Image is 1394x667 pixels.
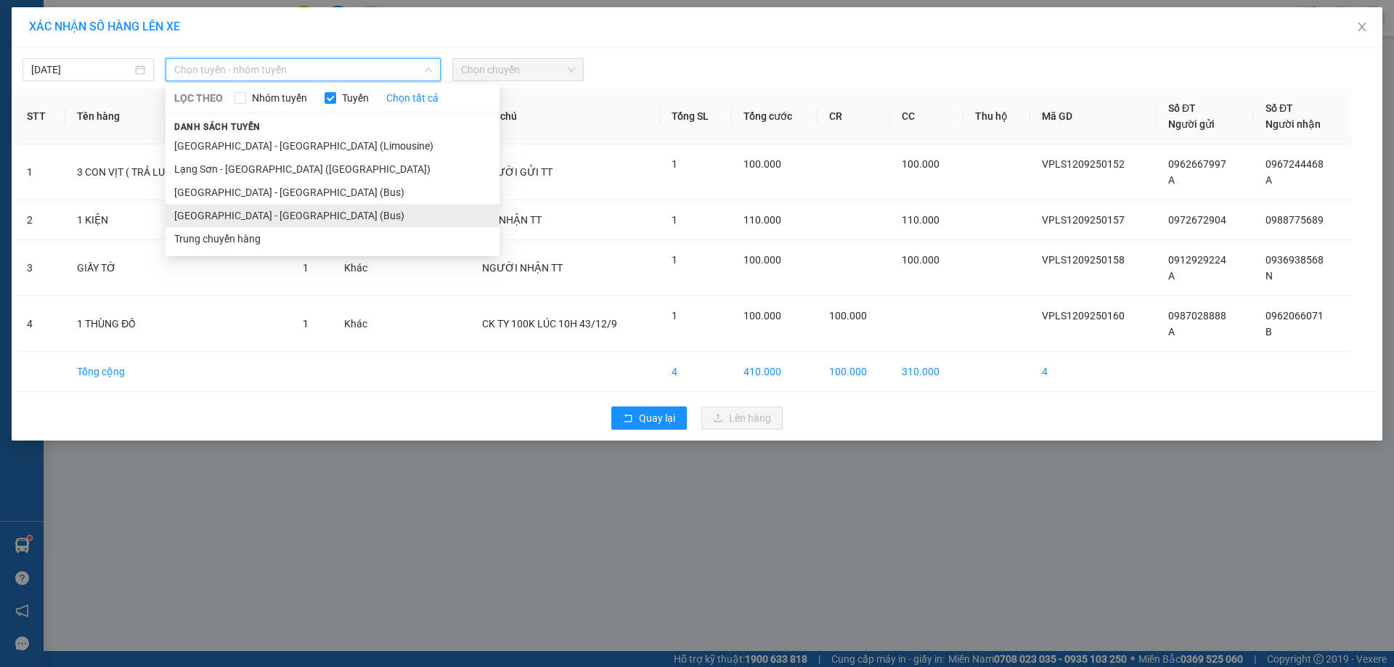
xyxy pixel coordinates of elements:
span: 1 [672,214,677,226]
span: 110.000 [743,214,781,226]
span: 110.000 [902,214,939,226]
button: rollbackQuay lại [611,406,687,430]
span: CK TY 100K LÚC 10H 43/12/9 [482,318,617,330]
span: 100.000 [902,158,939,170]
td: 1 [15,144,65,200]
th: Tổng cước [732,89,818,144]
span: down [424,65,433,74]
td: Khác [333,296,388,352]
li: Lạng Sơn - [GEOGRAPHIC_DATA] ([GEOGRAPHIC_DATA]) [166,157,500,181]
td: 4 [660,352,732,392]
span: 1 [672,310,677,322]
button: Close [1342,7,1382,48]
td: Khác [333,240,388,296]
li: Trung chuyển hàng [166,227,500,250]
span: A [1168,326,1175,337]
span: 1 [303,262,309,274]
span: Chọn tuyến - nhóm tuyến [174,59,432,81]
span: 100.000 [902,254,939,266]
td: 2 [15,200,65,240]
span: Người nhận [1265,118,1321,130]
th: Tên hàng [65,89,291,144]
span: VPLS1209250152 [1042,158,1125,170]
td: 100.000 [818,352,890,392]
li: [GEOGRAPHIC_DATA] - [GEOGRAPHIC_DATA] (Bus) [166,204,500,227]
span: 0912929224 [1168,254,1226,266]
span: 1 [303,318,309,330]
td: 3 [15,240,65,296]
span: Chọn chuyến [461,59,575,81]
span: 0936938568 [1265,254,1324,266]
span: NG NHẬN TT [482,214,542,226]
span: VPLS1209250157 [1042,214,1125,226]
span: NGƯỜI NHẬN TT [482,262,563,274]
span: N [1265,270,1273,282]
th: CC [890,89,963,144]
span: Nhóm tuyến [246,90,313,106]
span: 1 [672,158,677,170]
span: 100.000 [829,310,867,322]
span: Số ĐT [1265,102,1293,114]
th: Mã GD [1030,89,1157,144]
th: Ghi chú [470,89,659,144]
td: 4 [15,296,65,352]
span: 0962066071 [1265,310,1324,322]
td: 410.000 [732,352,818,392]
th: Thu hộ [963,89,1030,144]
span: VPLS1209250158 [1042,254,1125,266]
li: [GEOGRAPHIC_DATA] - [GEOGRAPHIC_DATA] (Limousine) [166,134,500,157]
span: VPLS1209250160 [1042,310,1125,322]
span: LỌC THEO [174,90,223,106]
td: 310.000 [890,352,963,392]
span: Danh sách tuyến [166,120,269,134]
td: 3 CON VỊT ( TRẢ LUÔN CHO KHÁCH) [65,144,291,200]
span: Người gửi [1168,118,1215,130]
th: CR [818,89,890,144]
td: Tổng cộng [65,352,291,392]
span: 100.000 [743,254,781,266]
li: [GEOGRAPHIC_DATA] - [GEOGRAPHIC_DATA] (Bus) [166,181,500,204]
span: A [1168,270,1175,282]
span: 0962667997 [1168,158,1226,170]
span: 0988775689 [1265,214,1324,226]
span: 1 [672,254,677,266]
th: STT [15,89,65,144]
td: 4 [1030,352,1157,392]
span: XÁC NHẬN SỐ HÀNG LÊN XE [29,20,180,33]
td: 1 THÙNG ĐỒ [65,296,291,352]
a: Chọn tất cả [386,90,439,106]
span: close [1356,21,1368,33]
span: Số ĐT [1168,102,1196,114]
span: rollback [623,413,633,425]
span: NGƯỜI GỬI TT [482,166,553,178]
th: Tổng SL [660,89,732,144]
span: Quay lại [639,410,675,426]
span: B [1265,326,1272,337]
span: 0972672904 [1168,214,1226,226]
input: 12/09/2025 [31,62,132,78]
span: 100.000 [743,158,781,170]
td: GIẤY TỜ [65,240,291,296]
td: 1 KIỆN [65,200,291,240]
span: A [1265,174,1272,186]
span: 0967244468 [1265,158,1324,170]
span: 0987028888 [1168,310,1226,322]
span: 100.000 [743,310,781,322]
span: Tuyến [336,90,375,106]
span: A [1168,174,1175,186]
button: uploadLên hàng [701,406,783,430]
